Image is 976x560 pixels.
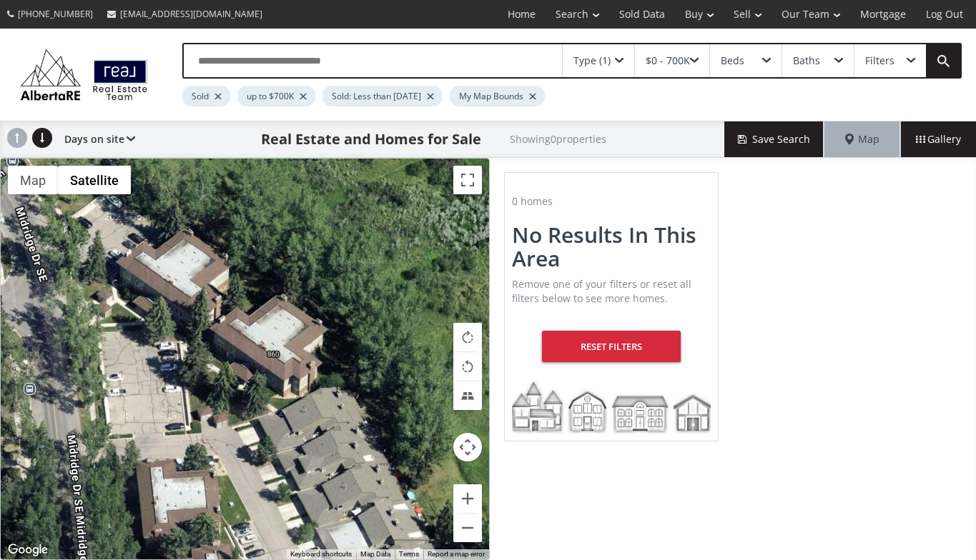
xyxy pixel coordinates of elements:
div: up to $700K [237,86,315,106]
button: Map camera controls [453,433,482,461]
div: Baths [793,56,820,66]
button: Show street map [8,166,58,194]
button: Map Data [360,549,390,559]
span: [PHONE_NUMBER] [18,8,93,20]
span: Gallery [916,132,961,146]
img: Logo [14,46,154,104]
button: Tilt map [453,381,482,410]
h1: Real Estate and Homes for Sale [261,129,481,149]
div: Sold: Less than [DATE] [322,86,443,106]
button: Show satellite imagery [58,166,131,194]
a: Open this area in Google Maps (opens a new window) [4,541,51,559]
button: Rotate map counterclockwise [453,352,482,381]
button: Save Search [724,121,824,157]
div: Days on site [57,121,135,157]
span: [EMAIL_ADDRESS][DOMAIN_NAME] [120,8,262,20]
button: Zoom in [453,484,482,513]
button: Zoom out [453,514,482,542]
div: My Map Bounds [450,86,545,106]
h2: Showing 0 properties [510,134,606,144]
div: Beds [721,56,744,66]
div: Map [824,121,900,157]
div: $0 - 700K [646,56,690,66]
span: Map [845,132,879,146]
a: [EMAIL_ADDRESS][DOMAIN_NAME] [100,1,270,27]
div: Gallery [900,121,976,157]
a: Report a map error [428,550,485,558]
div: Type (1) [573,56,611,66]
span: 0 homes [512,194,553,208]
h2: No Results In This Area [512,223,711,270]
button: Keyboard shortcuts [290,549,352,559]
div: Sold [182,86,230,106]
button: Rotate map clockwise [453,323,482,351]
img: Google [4,541,51,559]
a: 0 homesNo Results In This AreaRemove one of your filters or reset all filters below to see more h... [490,158,733,456]
div: Reset Filters [542,331,681,362]
button: Toggle fullscreen view [453,166,482,194]
div: Filters [865,56,894,66]
a: Terms [399,550,419,558]
span: Remove one of your filters or reset all filters below to see more homes. [512,277,691,305]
